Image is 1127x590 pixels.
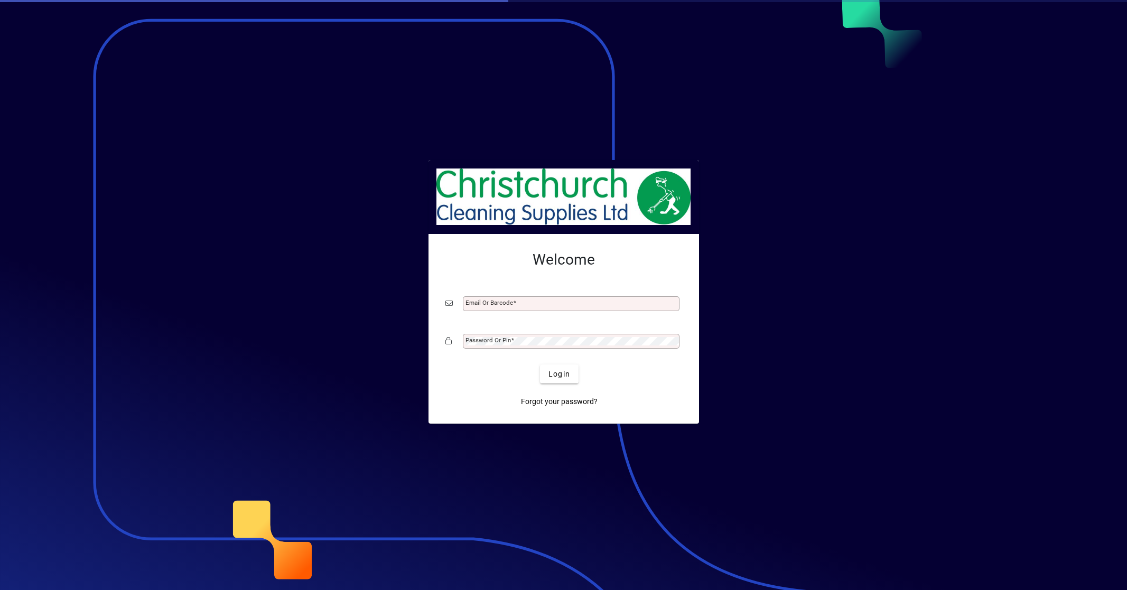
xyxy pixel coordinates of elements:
span: Forgot your password? [521,396,598,407]
span: Login [548,369,570,380]
mat-label: Password or Pin [465,336,511,344]
a: Forgot your password? [517,392,602,411]
button: Login [540,364,579,383]
mat-label: Email or Barcode [465,299,513,306]
h2: Welcome [445,251,682,269]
